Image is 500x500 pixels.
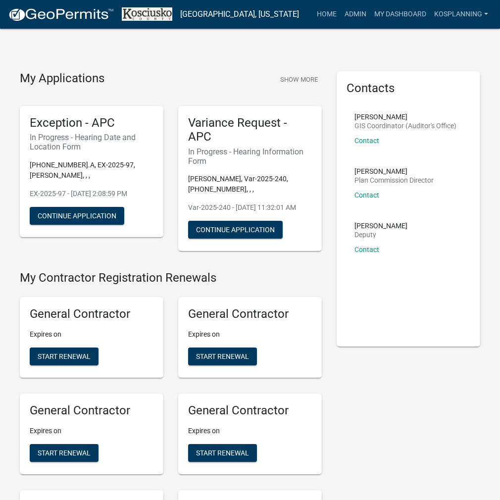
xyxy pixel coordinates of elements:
[30,133,153,151] h6: In Progress - Hearing Date and Location Form
[313,5,341,24] a: Home
[354,177,434,184] p: Plan Commission Director
[188,348,257,365] button: Start Renewal
[30,426,153,436] p: Expires on
[354,168,434,175] p: [PERSON_NAME]
[38,352,91,360] span: Start Renewal
[30,444,99,462] button: Start Renewal
[354,137,379,145] a: Contact
[196,449,249,456] span: Start Renewal
[30,348,99,365] button: Start Renewal
[188,329,312,340] p: Expires on
[30,403,153,418] h5: General Contractor
[354,191,379,199] a: Contact
[38,449,91,456] span: Start Renewal
[180,6,299,23] a: [GEOGRAPHIC_DATA], [US_STATE]
[430,5,492,24] a: kosplanning
[354,246,379,253] a: Contact
[370,5,430,24] a: My Dashboard
[188,221,283,239] button: Continue Application
[30,329,153,340] p: Expires on
[341,5,370,24] a: Admin
[188,202,312,213] p: Var-2025-240 - [DATE] 11:32:01 AM
[30,116,153,130] h5: Exception - APC
[188,426,312,436] p: Expires on
[188,147,312,166] h6: In Progress - Hearing Information Form
[30,189,153,199] p: EX-2025-97 - [DATE] 2:08:59 PM
[188,307,312,321] h5: General Contractor
[20,71,104,86] h4: My Applications
[20,271,322,285] h4: My Contractor Registration Renewals
[188,444,257,462] button: Start Renewal
[30,307,153,321] h5: General Contractor
[354,113,456,120] p: [PERSON_NAME]
[354,222,407,229] p: [PERSON_NAME]
[188,174,312,195] p: [PERSON_NAME], Var-2025-240, [PHONE_NUMBER], , ,
[347,81,470,96] h5: Contacts
[354,231,407,238] p: Deputy
[30,160,153,181] p: [PHONE_NUMBER].A, EX-2025-97, [PERSON_NAME], , ,
[276,71,322,88] button: Show More
[30,207,124,225] button: Continue Application
[122,7,172,21] img: Kosciusko County, Indiana
[188,403,312,418] h5: General Contractor
[196,352,249,360] span: Start Renewal
[188,116,312,145] h5: Variance Request - APC
[354,122,456,129] p: GIS Coordinator (Auditor's Office)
